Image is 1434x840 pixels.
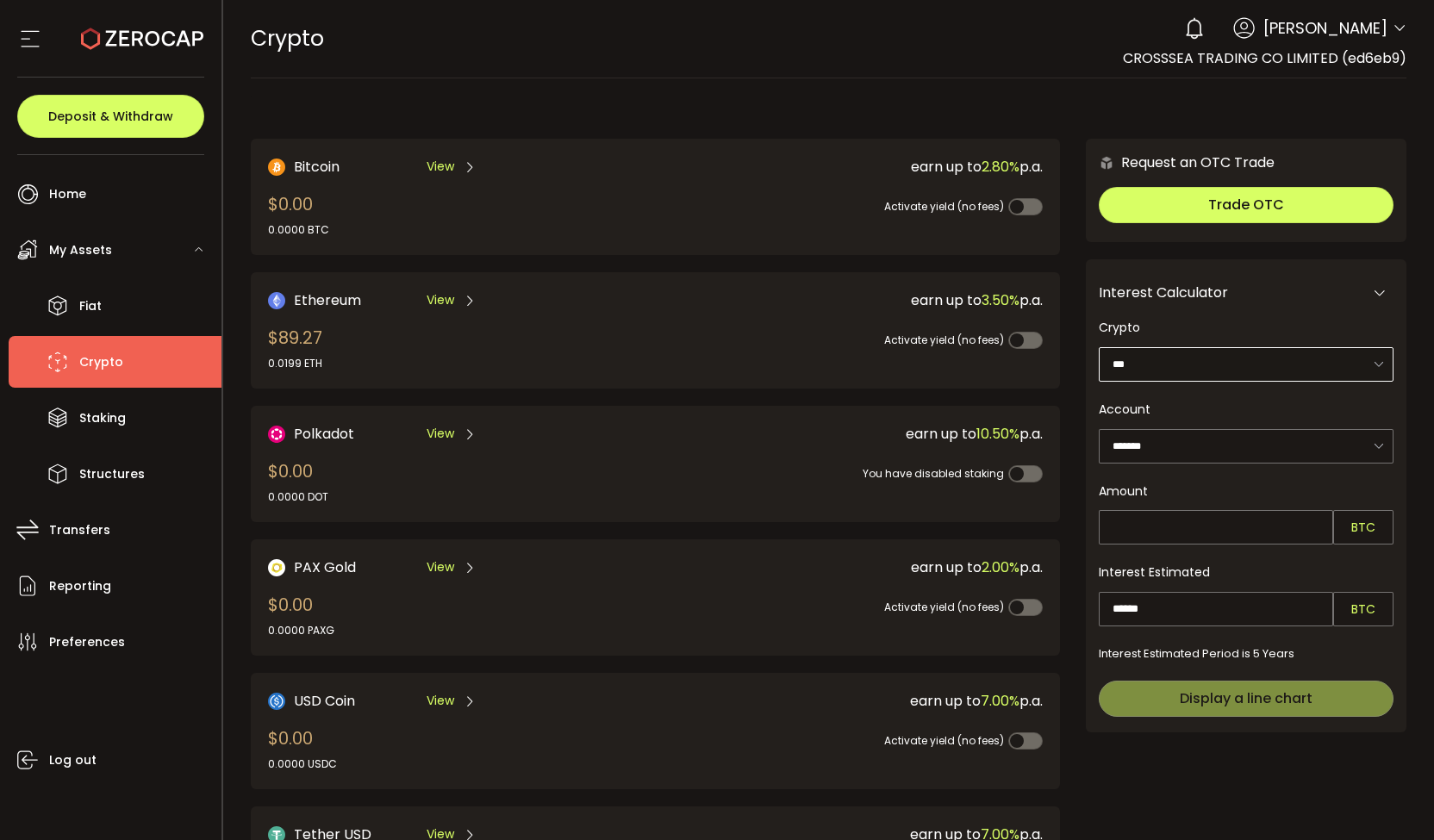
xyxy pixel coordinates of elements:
span: Staking [79,406,126,431]
div: Amount [1099,481,1393,502]
img: PAX Gold [268,559,285,576]
div: earn up to p.a. [651,557,1042,578]
div: Crypto [1099,317,1393,339]
span: View [427,291,454,309]
div: 0.0000 DOT [268,489,328,505]
span: 2.00% [982,557,1019,577]
span: USD Coin [294,690,355,712]
div: $0.00 [268,592,334,638]
span: PAX Gold [294,557,356,578]
div: Interest Calculator [1099,300,1393,720]
div: 0.0000 BTC [268,222,329,238]
div: $89.27 [268,325,322,371]
span: Reporting [49,574,111,599]
span: Log out [49,748,97,773]
div: Request an OTC Trade [1086,152,1275,173]
span: Activate yield (no fees) [884,199,1004,214]
span: My Assets [49,238,112,263]
span: View [427,692,454,710]
span: CROSSSEA TRADING CO LIMITED (ed6eb9) [1123,48,1406,68]
span: Trade OTC [1208,195,1284,215]
span: Display a line chart [1180,688,1312,708]
div: Interest Estimated [1099,562,1393,583]
span: View [427,425,454,443]
span: 7.00% [981,691,1019,711]
div: $0.00 [268,191,329,238]
span: Polkadot [294,423,354,445]
img: Bitcoin [268,159,285,176]
div: BTC [1333,510,1393,544]
div: 0.0000 PAXG [268,623,334,638]
span: Transfers [49,518,110,543]
span: View [427,158,454,176]
img: Ethereum [268,292,285,309]
button: Display a line chart [1099,681,1393,717]
div: Interest Estimated Period is 5 Years [1099,644,1393,663]
span: Structures [79,462,145,487]
button: Deposit & Withdraw [17,95,204,138]
button: Trade OTC [1099,187,1393,223]
div: $0.00 [268,458,328,505]
span: 3.50% [982,290,1019,310]
div: 0.0199 ETH [268,356,322,371]
span: Bitcoin [294,156,340,177]
span: 2.80% [982,157,1019,177]
div: earn up to p.a. [651,289,1042,311]
span: Activate yield (no fees) [884,333,1004,347]
span: Crypto [251,23,324,53]
span: Ethereum [294,289,361,311]
div: Account [1099,399,1393,420]
span: Preferences [49,630,125,655]
div: earn up to p.a. [651,690,1042,712]
img: DOT [268,426,285,443]
span: Home [49,182,86,207]
div: Interest Calculator [1099,272,1393,314]
span: Crypto [79,350,123,375]
span: View [427,558,454,576]
div: $0.00 [268,725,337,772]
span: Activate yield (no fees) [884,733,1004,748]
img: USD Coin [268,693,285,710]
span: [PERSON_NAME] [1263,16,1387,40]
span: Activate yield (no fees) [884,600,1004,614]
span: 10.50% [976,424,1019,444]
div: 聊天小工具 [1227,654,1434,840]
img: 6nGpN7MZ9FLuBP83NiajKbTRY4UzlzQtBKtCrLLspmCkSvCZHBKvY3NxgQaT5JnOQREvtQ257bXeeSTueZfAPizblJ+Fe8JwA... [1099,155,1114,171]
div: BTC [1333,592,1393,626]
iframe: Chat Widget [1227,654,1434,840]
div: 0.0000 USDC [268,756,337,772]
div: earn up to p.a. [651,156,1042,177]
span: You have disabled staking [863,466,1004,481]
span: Deposit & Withdraw [48,110,173,122]
div: earn up to p.a. [651,423,1042,445]
span: Fiat [79,294,102,319]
